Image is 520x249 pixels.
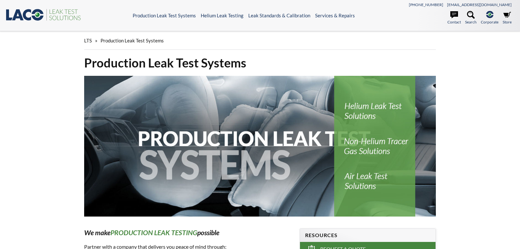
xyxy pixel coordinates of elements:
[84,55,436,71] h1: Production Leak Test Systems
[84,228,219,237] em: We make possible
[481,19,498,25] span: Corporate
[84,76,436,217] img: Production Leak Test Systems header
[110,228,197,237] strong: PRODUCTION LEAK TESTING
[248,13,310,18] a: Leak Standards & Calibration
[409,2,443,7] a: [PHONE_NUMBER]
[101,38,164,43] span: Production Leak Test Systems
[465,11,477,25] a: Search
[315,13,355,18] a: Services & Repairs
[447,2,512,7] a: [EMAIL_ADDRESS][DOMAIN_NAME]
[201,13,243,18] a: Helium Leak Testing
[305,232,430,239] h4: Resources
[84,31,436,50] div: »
[84,38,92,43] span: LTS
[503,11,512,25] a: Store
[447,11,461,25] a: Contact
[133,13,196,18] a: Production Leak Test Systems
